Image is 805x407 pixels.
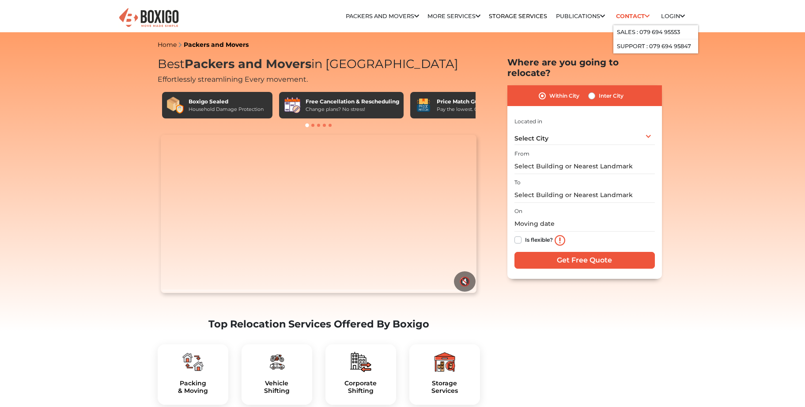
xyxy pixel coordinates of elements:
a: StorageServices [416,380,473,395]
label: To [514,179,521,186]
a: CorporateShifting [333,380,389,395]
a: Sales : 079 694 95553 [617,29,680,35]
img: boxigo_packers_and_movers_plan [266,351,287,373]
div: Pay the lowest. Guaranteed! [437,106,504,113]
a: Packers and Movers [184,41,249,49]
img: boxigo_packers_and_movers_plan [434,351,455,373]
span: Effortlessly streamlining Every movement. [158,75,308,84]
a: Packing& Moving [165,380,221,395]
label: Inter City [599,91,624,101]
h2: Where are you going to relocate? [507,57,662,78]
input: Select Building or Nearest Landmark [514,159,655,174]
label: On [514,207,522,215]
div: Boxigo Sealed [189,98,264,106]
a: VehicleShifting [249,380,305,395]
h5: Storage Services [416,380,473,395]
span: Select City [514,134,548,142]
img: boxigo_packers_and_movers_plan [182,351,204,373]
img: Price Match Guarantee [415,96,432,114]
label: From [514,150,529,158]
h5: Packing & Moving [165,380,221,395]
h5: Vehicle Shifting [249,380,305,395]
a: Storage Services [489,13,547,19]
span: Packers and Movers [185,57,311,71]
div: Change plans? No stress! [306,106,399,113]
a: Support : 079 694 95847 [617,43,691,49]
a: Home [158,41,177,49]
a: More services [427,13,480,19]
img: Boxigo Sealed [166,96,184,114]
a: Login [661,13,685,19]
h5: Corporate Shifting [333,380,389,395]
img: boxigo_packers_and_movers_plan [350,351,371,373]
a: Packers and Movers [346,13,419,19]
img: Free Cancellation & Rescheduling [283,96,301,114]
label: Within City [549,91,579,101]
div: Free Cancellation & Rescheduling [306,98,399,106]
input: Get Free Quote [514,252,655,269]
label: Is flexible? [525,235,553,244]
label: Located in [514,118,542,126]
video: Your browser does not support the video tag. [161,135,476,293]
h1: Best in [GEOGRAPHIC_DATA] [158,57,480,72]
img: Boxigo [118,7,180,29]
a: Contact [613,9,653,23]
input: Moving date [514,216,655,232]
h2: Top Relocation Services Offered By Boxigo [158,318,480,330]
a: Publications [556,13,605,19]
div: Household Damage Protection [189,106,264,113]
img: info [555,235,565,246]
input: Select Building or Nearest Landmark [514,187,655,203]
button: 🔇 [454,271,476,292]
div: Price Match Guarantee [437,98,504,106]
